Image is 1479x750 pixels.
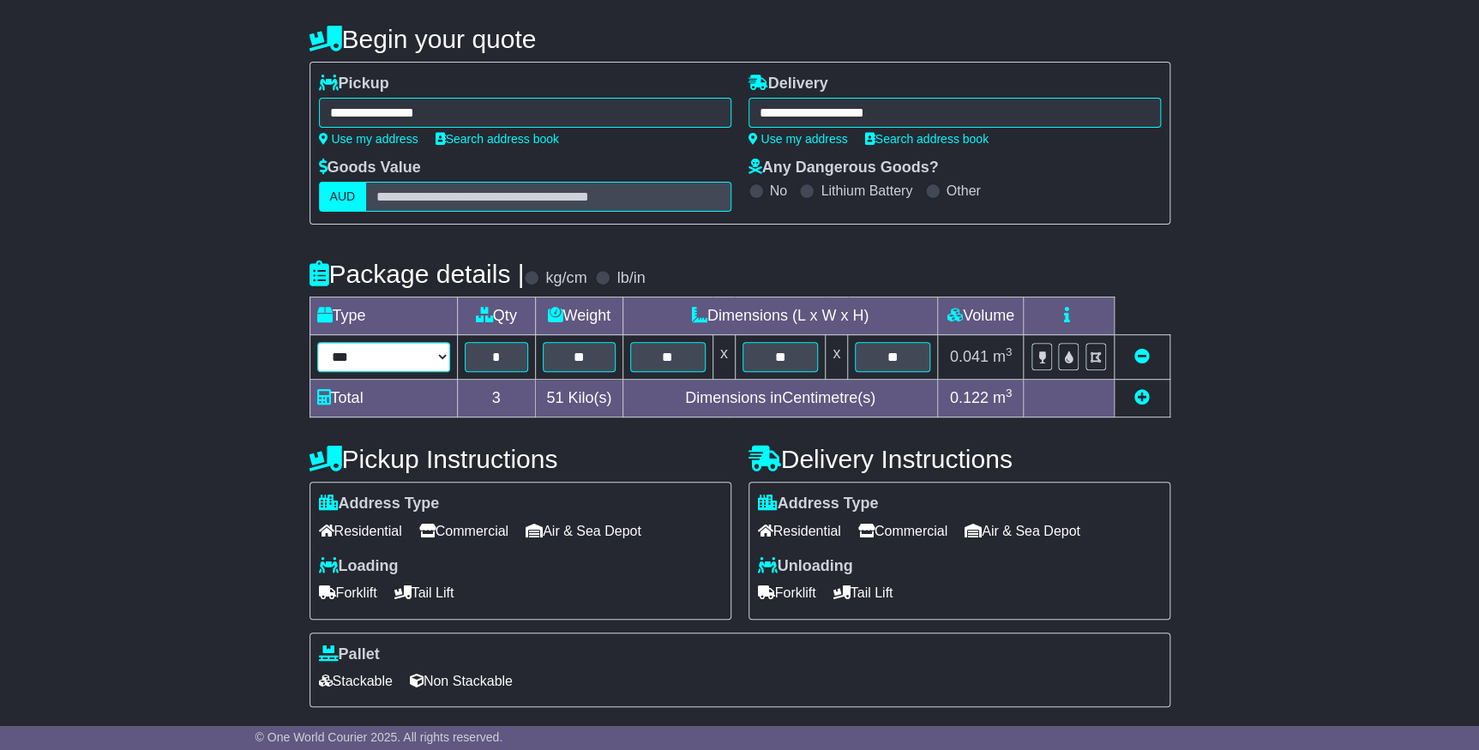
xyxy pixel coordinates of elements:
[319,75,389,93] label: Pickup
[993,389,1013,406] span: m
[535,297,622,335] td: Weight
[950,389,989,406] span: 0.122
[419,518,508,544] span: Commercial
[758,518,841,544] span: Residential
[749,75,828,93] label: Delivery
[1006,345,1013,358] sup: 3
[319,579,377,606] span: Forklift
[310,297,457,335] td: Type
[1134,348,1150,365] a: Remove this item
[319,518,402,544] span: Residential
[310,260,525,288] h4: Package details |
[758,557,853,576] label: Unloading
[319,159,421,177] label: Goods Value
[256,730,503,744] span: © One World Courier 2025. All rights reserved.
[950,348,989,365] span: 0.041
[749,445,1170,473] h4: Delivery Instructions
[758,495,879,513] label: Address Type
[616,269,645,288] label: lb/in
[526,518,641,544] span: Air & Sea Depot
[833,579,893,606] span: Tail Lift
[712,335,735,380] td: x
[865,132,989,146] a: Search address book
[546,389,563,406] span: 51
[858,518,947,544] span: Commercial
[938,297,1024,335] td: Volume
[622,380,938,417] td: Dimensions in Centimetre(s)
[319,668,393,694] span: Stackable
[821,183,912,199] label: Lithium Battery
[758,579,816,606] span: Forklift
[319,182,367,212] label: AUD
[993,348,1013,365] span: m
[394,579,454,606] span: Tail Lift
[965,518,1080,544] span: Air & Sea Depot
[410,668,513,694] span: Non Stackable
[1134,389,1150,406] a: Add new item
[310,25,1170,53] h4: Begin your quote
[749,159,939,177] label: Any Dangerous Goods?
[319,645,380,664] label: Pallet
[319,132,418,146] a: Use my address
[457,297,535,335] td: Qty
[457,380,535,417] td: 3
[310,380,457,417] td: Total
[535,380,622,417] td: Kilo(s)
[622,297,938,335] td: Dimensions (L x W x H)
[826,335,848,380] td: x
[545,269,586,288] label: kg/cm
[436,132,559,146] a: Search address book
[749,132,848,146] a: Use my address
[1006,387,1013,399] sup: 3
[319,495,440,513] label: Address Type
[319,557,399,576] label: Loading
[947,183,981,199] label: Other
[770,183,787,199] label: No
[310,445,731,473] h4: Pickup Instructions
